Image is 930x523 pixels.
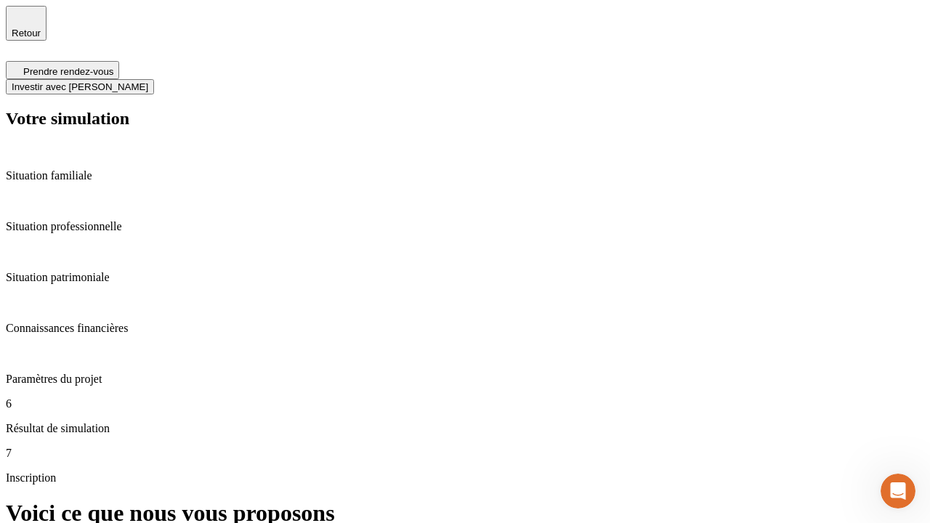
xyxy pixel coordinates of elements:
[6,6,46,41] button: Retour
[6,61,119,79] button: Prendre rendez-vous
[23,66,113,77] span: Prendre rendez-vous
[12,28,41,38] span: Retour
[881,474,915,508] iframe: Intercom live chat
[6,447,924,460] p: 7
[6,373,924,386] p: Paramètres du projet
[6,79,154,94] button: Investir avec [PERSON_NAME]
[6,422,924,435] p: Résultat de simulation
[6,397,924,410] p: 6
[6,169,924,182] p: Situation familiale
[6,271,924,284] p: Situation patrimoniale
[12,81,148,92] span: Investir avec [PERSON_NAME]
[6,322,924,335] p: Connaissances financières
[6,220,924,233] p: Situation professionnelle
[6,109,924,129] h2: Votre simulation
[6,471,924,485] p: Inscription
